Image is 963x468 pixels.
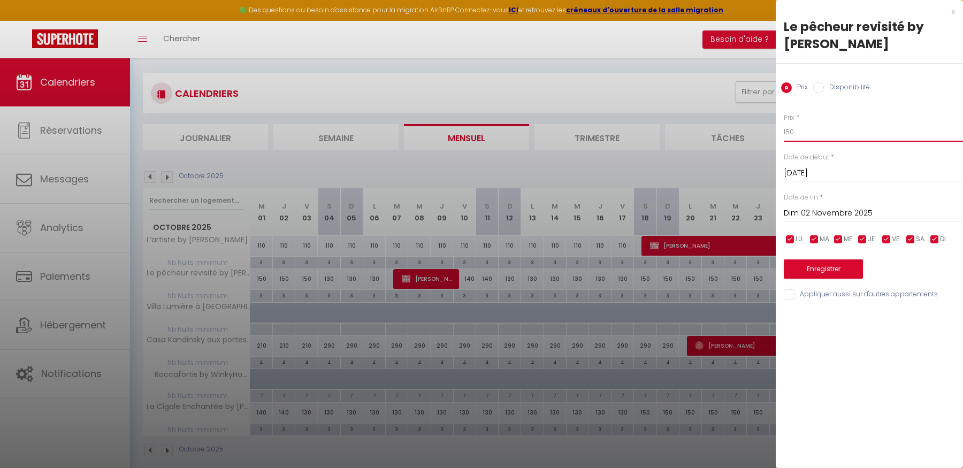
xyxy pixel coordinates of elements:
span: ME [844,234,852,244]
span: VE [892,234,899,244]
div: x [776,5,955,18]
div: Le pêcheur revisité by [PERSON_NAME] [784,18,955,52]
label: Date de fin [784,193,818,203]
span: SA [916,234,924,244]
span: JE [868,234,875,244]
span: DI [940,234,946,244]
span: LU [796,234,802,244]
button: Ouvrir le widget de chat LiveChat [9,4,41,36]
label: Prix [792,82,808,94]
label: Prix [784,113,794,123]
label: Disponibilité [824,82,870,94]
span: MA [820,234,829,244]
button: Enregistrer [784,259,863,279]
label: Date de début [784,152,829,163]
